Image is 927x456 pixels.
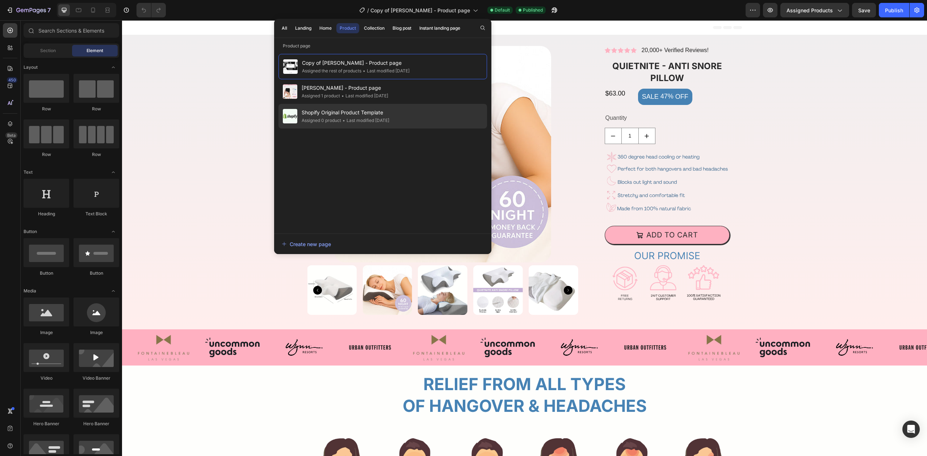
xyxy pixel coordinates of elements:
img: gempages_541273949162439541-05ef4e05-a2d8-40cb-981c-e2f540891632.svg [483,127,608,194]
button: Collection [361,23,388,33]
span: Default [495,7,510,13]
img: Description of image 1 [476,312,530,342]
span: • [343,118,345,123]
span: Shopify Original Product Template [302,108,389,117]
div: Blog post [393,25,411,31]
button: All [278,23,290,33]
span: Assigned Products [787,7,833,14]
img: Description of image 3 [63,312,118,343]
span: Published [523,7,543,13]
span: [PERSON_NAME] - Product page [302,84,388,92]
button: Carousel Next Arrow [442,266,450,274]
div: 47% [538,71,552,81]
div: Assigned 0 product [302,117,341,124]
img: gempages_541273949162439541-b30ba960-41f7-44f0-8b6e-340da7d4cf11.svg [483,227,608,282]
span: Toggle open [108,285,119,297]
span: Toggle open [108,226,119,237]
div: Assigned 1 product [302,92,340,100]
div: Image [24,329,69,336]
div: Row [74,106,119,112]
div: Assigned the rest of products [302,67,361,75]
p: Product page [274,42,491,50]
button: 7 [3,3,54,17]
img: Description of image 2 [270,318,324,337]
div: Open Intercom Messenger [902,421,920,438]
h1: QuietNite - Anti Snore Pillow [483,39,608,65]
div: Last modified [DATE] [340,92,388,100]
div: Instant landing page [419,25,460,31]
button: increment [517,108,533,123]
button: Blog post [389,23,415,33]
div: Create new page [282,240,331,248]
button: Product [336,23,359,33]
span: Element [87,47,103,54]
div: Undo/Redo [137,3,166,17]
span: / [367,7,369,14]
div: Beta [5,132,17,138]
img: Description of image 4 [407,309,462,345]
div: $63.00 [483,68,513,78]
div: Row [24,106,69,112]
div: All [282,25,287,31]
img: Description of image 1 [751,312,806,342]
div: Publish [885,7,903,14]
button: Add to CART [483,206,608,224]
div: Last modified [DATE] [361,67,410,75]
strong: RELIEF FROM ALL TYPES [301,354,504,374]
div: Text Block [74,211,119,217]
input: Search Sections & Elements [24,23,119,38]
img: Description of image 2 [545,318,599,337]
span: Toggle open [108,166,119,178]
div: Video Banner [74,375,119,381]
div: OFF [552,71,567,82]
button: Instant landing page [416,23,463,33]
img: Description of image 1 [201,312,255,342]
span: Section [40,47,56,54]
span: Button [24,228,37,235]
div: Quantity [483,92,608,104]
div: Last modified [DATE] [341,117,389,124]
img: Description of image 3 [614,312,668,343]
input: quantity [499,108,517,123]
img: Description of image 4 [132,309,186,345]
iframe: Design area [122,20,927,456]
div: Image [74,329,119,336]
button: decrement [483,108,499,123]
button: Save [852,3,876,17]
span: • [341,93,344,98]
div: Row [74,151,119,158]
div: Home [319,25,332,31]
span: Toggle open [108,62,119,73]
strong: OF HANGOVER & HEADACHES [281,375,525,396]
span: Text [24,169,33,176]
span: Layout [24,64,38,71]
span: Save [858,7,870,13]
button: Home [316,23,335,33]
p: 20,000+ Verified Reviews! [520,26,587,34]
button: Create new page [281,237,484,251]
div: Row [24,151,69,158]
div: 450 [7,77,17,83]
div: Button [74,270,119,276]
button: Landing [292,23,315,33]
div: Hero Banner [74,421,119,427]
div: Video [24,375,69,381]
div: Hero Banner [24,421,69,427]
img: Description of image 3 [339,312,393,343]
button: Carousel Back Arrow [191,266,200,274]
div: SALE [519,71,538,82]
button: Assigned Products [780,3,849,17]
img: Description of image 4 [683,309,737,345]
button: Publish [879,3,909,17]
div: Product [340,25,356,31]
p: 7 [47,6,51,14]
div: Add to CART [524,210,576,220]
span: Copy of [PERSON_NAME] - Product page [370,7,470,14]
span: Media [24,288,36,294]
span: • [363,68,365,73]
div: Landing [295,25,311,31]
div: Collection [364,25,385,31]
span: Copy of [PERSON_NAME] - Product page [302,59,410,67]
div: Heading [24,211,69,217]
div: Button [24,270,69,276]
